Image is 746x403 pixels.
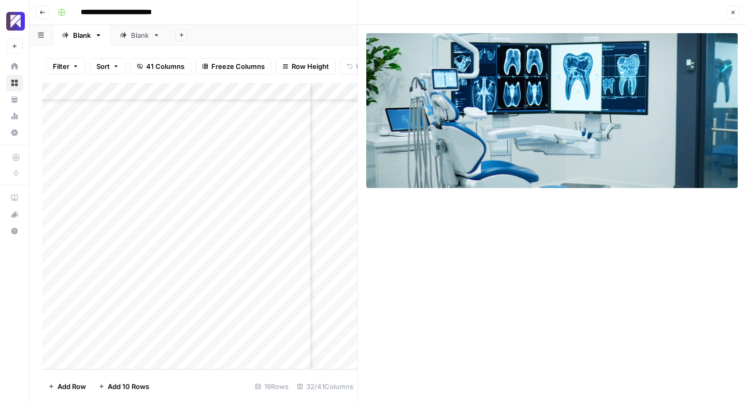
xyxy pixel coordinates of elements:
[73,30,91,40] div: Blank
[6,190,23,206] a: AirOps Academy
[293,378,357,395] div: 32/41 Columns
[6,8,23,34] button: Workspace: Overjet - Test
[42,378,92,395] button: Add Row
[6,108,23,124] a: Usage
[146,61,184,71] span: 41 Columns
[58,381,86,392] span: Add Row
[211,61,265,71] span: Freeze Columns
[6,124,23,141] a: Settings
[6,206,23,223] button: What's new?
[53,25,111,46] a: Blank
[6,75,23,91] a: Browse
[46,58,85,75] button: Filter
[92,378,155,395] button: Add 10 Rows
[292,61,329,71] span: Row Height
[6,223,23,239] button: Help + Support
[108,381,149,392] span: Add 10 Rows
[6,91,23,108] a: Your Data
[131,30,149,40] div: Blank
[276,58,336,75] button: Row Height
[340,58,380,75] button: Undo
[130,58,191,75] button: 41 Columns
[96,61,110,71] span: Sort
[366,33,738,188] img: Row/Cell
[195,58,271,75] button: Freeze Columns
[90,58,126,75] button: Sort
[6,58,23,75] a: Home
[251,378,293,395] div: 19 Rows
[111,25,169,46] a: Blank
[7,207,22,222] div: What's new?
[53,61,69,71] span: Filter
[6,12,25,31] img: Overjet - Test Logo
